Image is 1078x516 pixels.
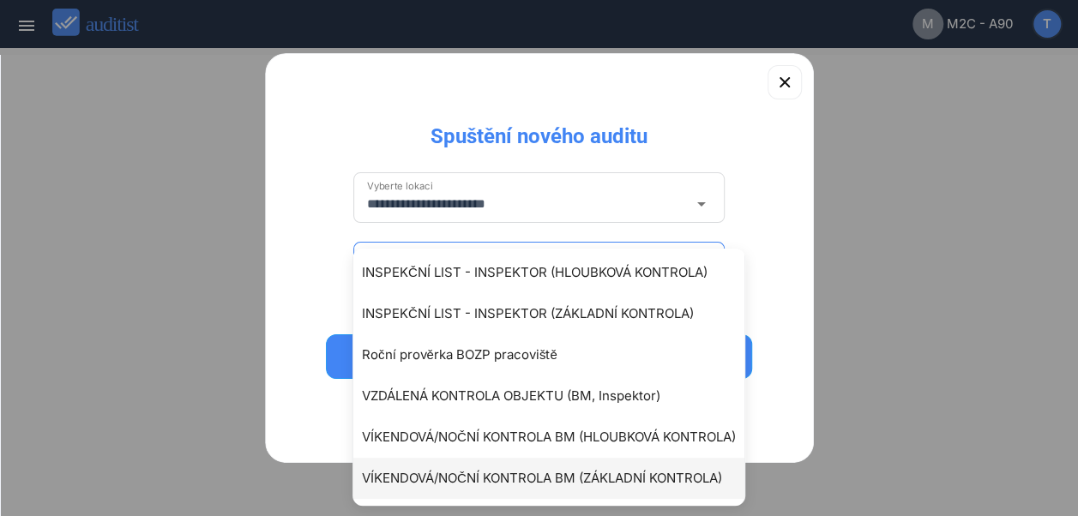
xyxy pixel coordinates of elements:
i: arrow_drop_down [690,194,711,214]
div: VÍKENDOVÁ/NOČNÍ KONTROLA BM (HLOUBKOVÁ KONTROLA) [362,427,753,447]
button: Spustit audit [326,334,753,379]
div: INSPEKČNÍ LIST - INSPEKTOR (ZÁKLADNÍ KONTROLA) [362,303,753,324]
div: INSPEKČNÍ LIST - INSPEKTOR (HLOUBKOVÁ KONTROLA) [362,262,753,283]
div: Spuštění nového auditu [417,109,661,150]
div: Roční prověrka BOZP pracoviště [362,345,753,365]
div: VÍKENDOVÁ/NOČNÍ KONTROLA BM (ZÁKLADNÍ KONTROLA) [362,468,753,489]
div: VZDÁLENÁ KONTROLA OBJEKTU (BM, Inspektor) [362,386,753,406]
div: Spustit audit [348,346,731,367]
input: Vyberte lokaci [367,190,688,218]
